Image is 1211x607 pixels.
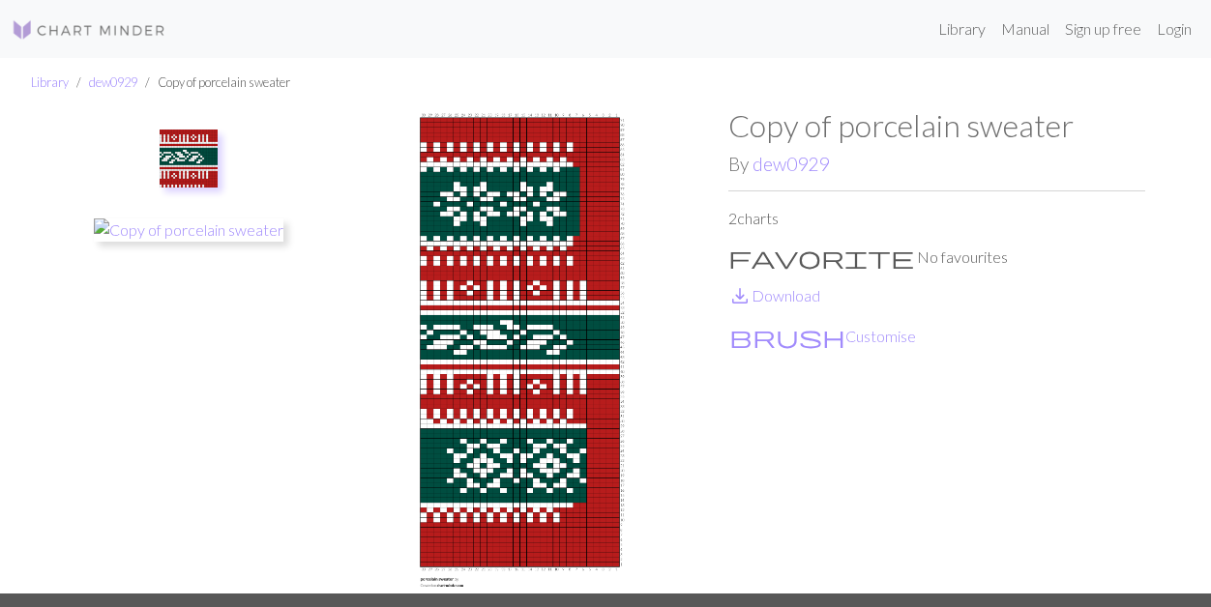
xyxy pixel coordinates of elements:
[728,153,1145,175] h2: By
[728,286,820,304] a: DownloadDownload
[753,153,829,175] a: dew0929
[728,244,914,271] span: favorite
[728,284,752,307] i: Download
[31,74,69,90] a: Library
[993,10,1057,48] a: Manual
[728,246,914,269] i: Favourite
[160,130,218,188] img: porcelain sweater
[1149,10,1199,48] a: Login
[728,282,752,309] span: save_alt
[728,207,1145,230] p: 2 charts
[94,218,283,242] img: Copy of porcelain sweater
[729,323,845,350] span: brush
[728,246,1145,269] p: No favourites
[311,107,728,593] img: porcelain sweater
[1057,10,1149,48] a: Sign up free
[89,74,137,90] a: dew0929
[930,10,993,48] a: Library
[12,18,166,42] img: Logo
[728,324,917,349] button: CustomiseCustomise
[729,325,845,348] i: Customise
[728,107,1145,144] h1: Copy of porcelain sweater
[137,73,290,92] li: Copy of porcelain sweater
